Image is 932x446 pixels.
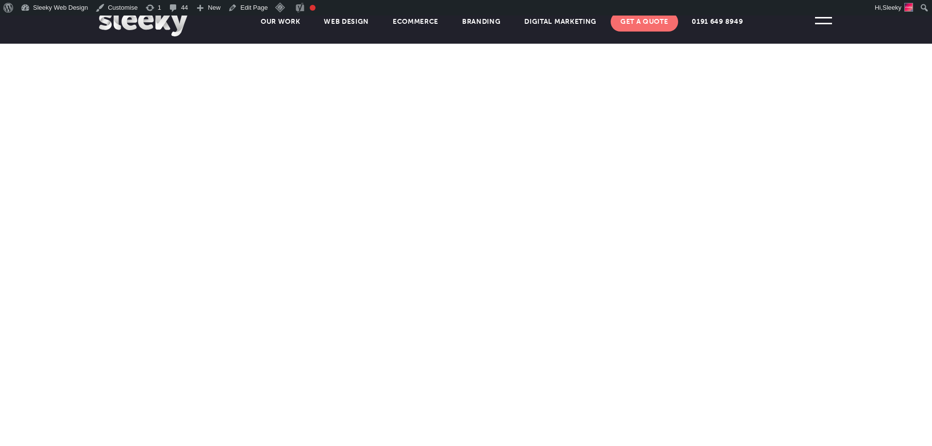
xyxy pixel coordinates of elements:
[251,12,310,32] a: Our Work
[682,12,752,32] a: 0191 649 8949
[314,12,379,32] a: Web Design
[882,4,901,11] span: Sleeky
[383,12,448,32] a: Ecommerce
[99,7,187,36] img: Sleeky Web Design Newcastle
[310,5,316,11] div: Focus keyphrase not set
[452,12,511,32] a: Branding
[611,12,678,32] a: Get A Quote
[904,3,913,12] img: sleeky-avatar.svg
[515,12,606,32] a: Digital Marketing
